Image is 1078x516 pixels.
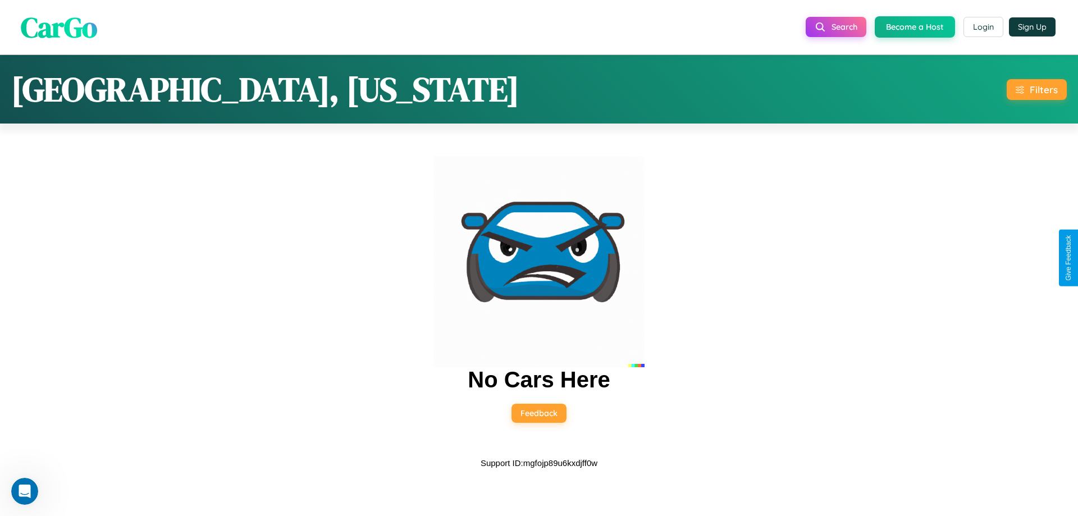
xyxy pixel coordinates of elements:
button: Sign Up [1009,17,1056,36]
span: CarGo [21,7,97,46]
iframe: Intercom live chat [11,478,38,505]
button: Filters [1007,79,1067,100]
p: Support ID: mgfojp89u6kxdjff0w [481,455,597,471]
div: Filters [1030,84,1058,95]
img: car [433,156,645,367]
span: Search [832,22,857,32]
h2: No Cars Here [468,367,610,392]
button: Search [806,17,866,37]
button: Become a Host [875,16,955,38]
div: Give Feedback [1065,235,1072,281]
h1: [GEOGRAPHIC_DATA], [US_STATE] [11,66,519,112]
button: Feedback [511,404,567,423]
button: Login [963,17,1003,37]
